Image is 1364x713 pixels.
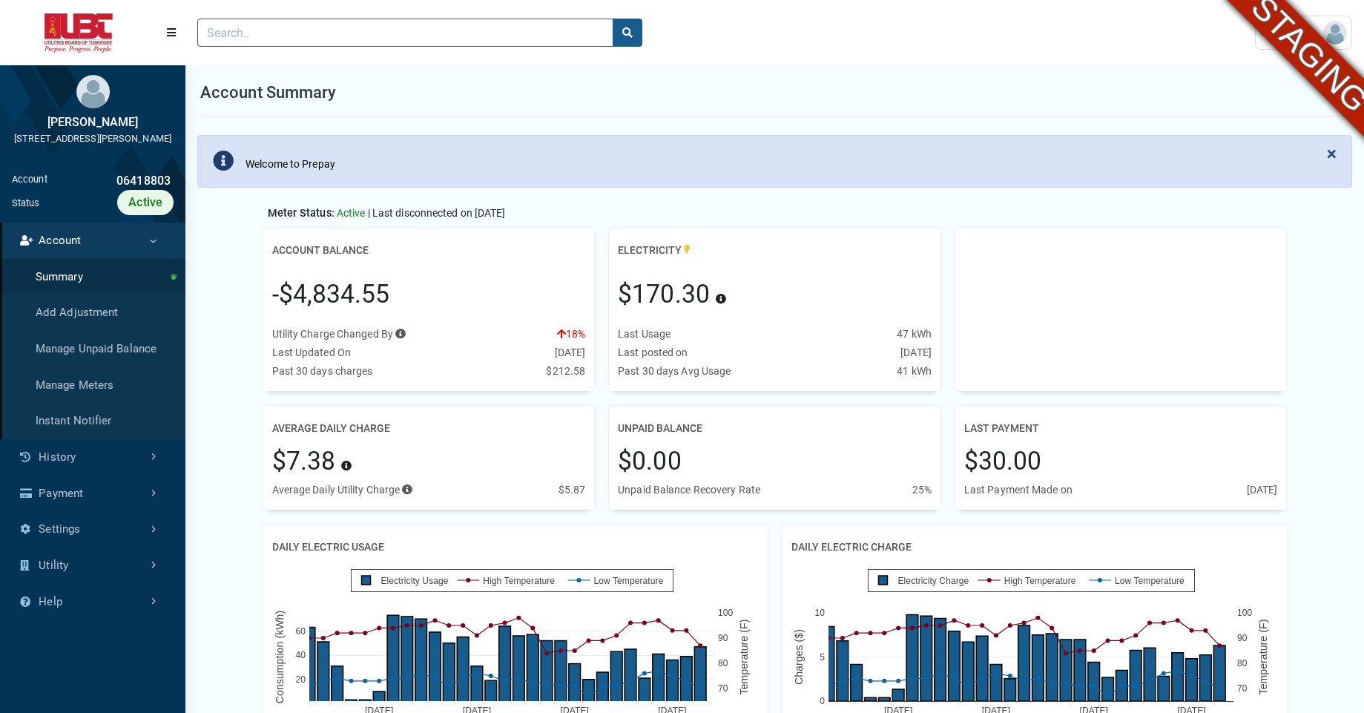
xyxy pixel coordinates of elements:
span: Meter Status: [268,207,335,220]
div: Unpaid Balance Recovery Rate [618,482,760,498]
div: 06418803 [47,172,174,190]
div: $30.00 [964,443,1042,480]
h2: Daily Electric Usage [272,533,384,561]
span: 18% [557,328,585,340]
h2: Average Daily Charge [272,415,390,442]
div: Utility Charge Changed By [272,326,406,342]
h1: Account Summary [200,80,337,105]
div: -$4,834.55 [272,276,390,313]
div: $212.58 [546,364,585,379]
div: Average Daily Utility Charge [272,482,413,498]
div: Past 30 days Avg Usage [618,364,731,379]
div: 25% [912,482,932,498]
span: $7.38 [272,447,336,476]
h2: Electricity [618,237,692,264]
div: [DATE] [555,345,586,361]
div: [DATE] [1247,482,1278,498]
span: | Last disconnected on [DATE] [368,206,506,221]
div: Active [117,190,174,215]
img: ALTSK Logo [12,13,145,53]
button: Close [1312,136,1351,171]
span: × [1327,143,1337,164]
button: search [613,19,642,47]
span: User Settings [1260,25,1323,40]
div: Last Payment Made on [964,482,1073,498]
div: $0.00 [618,443,682,480]
button: Menu [157,19,185,46]
div: [DATE] [900,345,932,361]
h2: Last Payment [964,415,1039,442]
h2: Unpaid balance [618,415,702,442]
input: Search [197,19,613,47]
div: 47 kWh [897,326,932,342]
span: Active [337,207,366,219]
div: Status [12,196,40,210]
div: 41 kWh [897,364,932,379]
div: Account [12,172,47,190]
h2: Account Balance [272,237,369,264]
div: Last Updated On [272,345,352,361]
div: Last Usage [618,326,671,342]
div: Welcome to Prepay [246,157,335,172]
div: [STREET_ADDRESS][PERSON_NAME] [12,131,174,145]
a: User Settings [1255,16,1352,50]
div: Last posted on [618,345,688,361]
span: $170.30 [618,280,710,309]
div: [PERSON_NAME] [12,114,174,131]
div: $5.87 [559,482,586,498]
h2: Daily Electric Charge [791,533,912,561]
div: Past 30 days charges [272,364,373,379]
